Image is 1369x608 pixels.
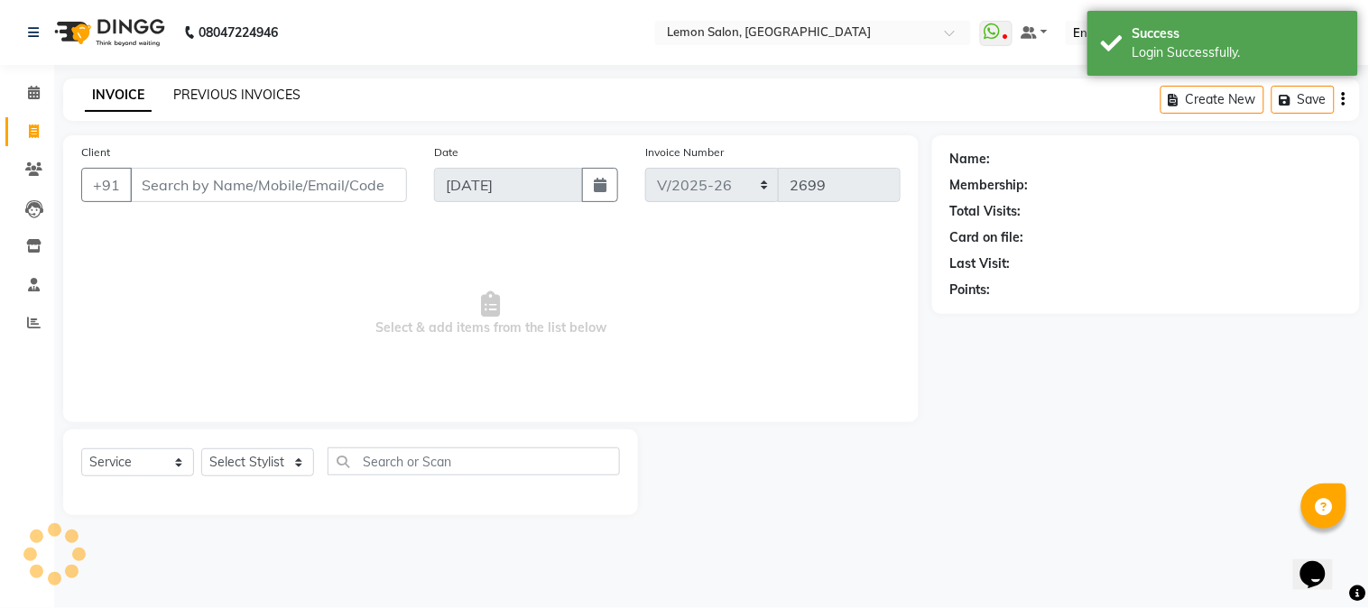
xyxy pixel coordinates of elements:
img: logo [46,7,170,58]
div: Name: [950,150,991,169]
button: +91 [81,168,132,202]
label: Client [81,144,110,161]
input: Search by Name/Mobile/Email/Code [130,168,407,202]
div: Card on file: [950,228,1024,247]
div: Membership: [950,176,1029,195]
span: Select & add items from the list below [81,224,901,404]
div: Points: [950,281,991,299]
label: Date [434,144,458,161]
a: PREVIOUS INVOICES [173,87,301,103]
div: Last Visit: [950,254,1011,273]
a: INVOICE [85,79,152,112]
input: Search or Scan [328,447,620,475]
div: Total Visits: [950,202,1022,221]
button: Create New [1161,86,1264,114]
iframe: chat widget [1293,536,1351,590]
button: Save [1272,86,1335,114]
div: Success [1133,24,1345,43]
div: Login Successfully. [1133,43,1345,62]
label: Invoice Number [645,144,724,161]
b: 08047224946 [199,7,278,58]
